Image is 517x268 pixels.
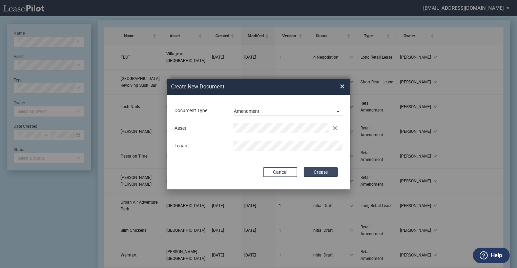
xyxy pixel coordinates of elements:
md-select: Document Type: Amendment [233,105,343,116]
button: Cancel [263,167,297,177]
label: Help [491,251,502,260]
md-dialog: Create New ... [167,79,350,190]
div: Amendment [234,108,260,114]
h2: Create New Document [171,83,315,90]
div: Tenant [170,143,229,149]
div: Document Type [170,107,229,114]
button: Create [304,167,338,177]
span: × [340,81,345,92]
div: Asset [170,125,229,132]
